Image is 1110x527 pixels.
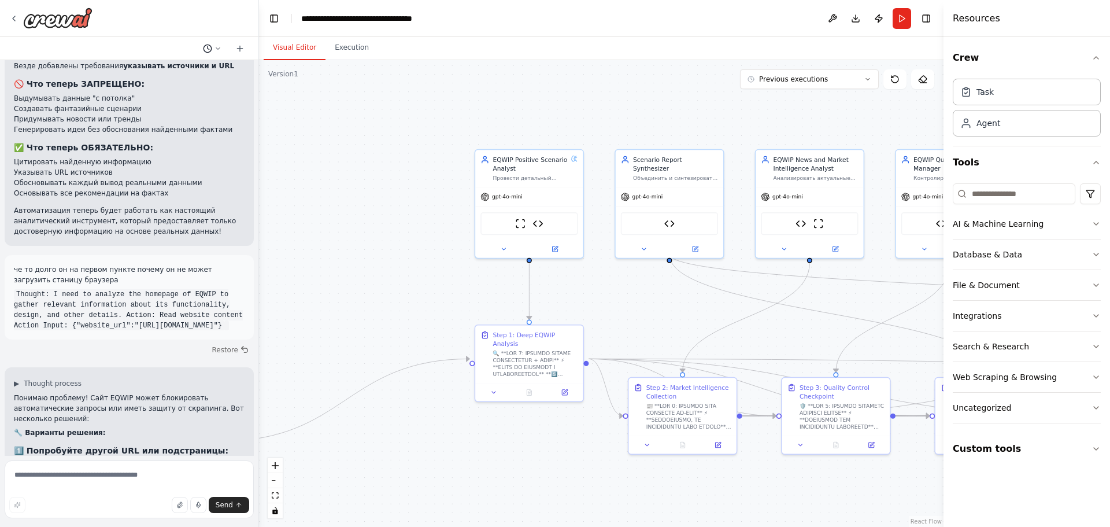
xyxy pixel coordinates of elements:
[953,239,1101,270] button: Database & Data
[493,155,567,172] div: EQWIP Positive Scenario Analyst
[811,244,860,254] button: Open in side panel
[14,264,245,285] p: че то долго он на первом пункте почему он не может загрузить станицу браузера
[628,377,737,455] div: Step 2: Market Intelligence Collection📰 **LOR 0: IPSUMDO SITA CONSECTE AD-ELIT** ⚡ **SEDDOEIUSMO,...
[268,69,298,79] div: Version 1
[953,270,1101,300] button: File & Document
[800,403,885,431] div: 🛡️ **LOR 5: IPSUMDO SITAMETC ADIPISCI ELITSE** ⚡ **DOEIUSMOD TEM INCIDIDUNTU LABOREETD** **7️⃣ MA...
[14,143,153,152] strong: ✅ Что теперь ОБЯЗАТЕЛЬНО:
[268,503,283,518] button: toggle interactivity
[14,104,245,114] li: Создавать фантазийные сценарии
[911,518,942,525] a: React Flow attribution
[800,383,885,400] div: Step 3: Quality Control Checkpoint
[14,178,245,188] li: Обосновывать каждый вывод реальными данными
[795,218,806,229] img: Cyclic Report Analyzer
[646,383,731,400] div: Step 2: Market Intelligence Collection
[475,325,584,402] div: Step 1: Deep EQWIP Analysis🔍 **LOR 7: IPSUMDO SITAME CONSECTETUR + ADIPI** ⚡ **ELITS DO EIUSMODT ...
[493,331,578,348] div: Step 1: Deep EQWIP Analysis
[589,355,930,421] g: Edge from 799b3510-37b1-4584-a7c2-df1f9ebc9581 to d9158929-2ebd-49e7-8700-988b025a8925
[953,279,1020,291] div: File & Document
[14,289,243,331] code: Thought: I need to analyze the homepage of EQWIP to gather relevant information about its functio...
[665,255,993,373] g: Edge from ef78828a-7a97-4ff3-837f-8c7ef377ed60 to d9158929-2ebd-49e7-8700-988b025a8925
[549,387,579,397] button: Open in side panel
[268,458,283,473] button: zoom in
[14,79,145,89] strong: 🚫 Что теперь ЗАПРЕЩЕНО:
[493,175,567,182] div: Провести детальный анализ платформы EQWIP ([DOMAIN_NAME]) и её конкурентов ([DOMAIN_NAME], [DOMAI...
[268,473,283,488] button: zoom out
[895,149,1004,259] div: EQWIP Quality Control ManagerКонтролировать качество выполнения всех аналитических задач для EQWI...
[772,193,803,200] span: gpt-4o-mini
[24,379,82,388] span: Thought process
[740,69,879,89] button: Previous executions
[264,36,325,60] button: Visual Editor
[325,36,378,60] button: Execution
[913,155,998,172] div: EQWIP Quality Control Manager
[14,446,228,455] strong: 1️⃣ Попробуйте другой URL или подстраницы:
[14,93,245,104] li: Выдумывать данные "с потолка"
[14,114,245,124] li: Придумывать новости или тренды
[615,149,724,259] div: Scenario Report SynthesizerОбъединить и синтезировать анализы от всех аналитиков по теме {topic},...
[913,175,998,182] div: Контролировать качество выполнения всех аналитических задач для EQWIP, проверять использование ре...
[953,402,1011,414] div: Uncategorized
[198,42,226,56] button: Switch to previous chat
[231,42,249,56] button: Start a new chat
[268,458,283,518] div: React Flow controls
[493,350,578,378] div: 🔍 **LOR 7: IPSUMDO SITAME CONSECTETUR + ADIPI** ⚡ **ELITS DO EIUSMODT I UTLABOREETDOL** **5️⃣ MAG...
[781,377,890,455] div: Step 3: Quality Control Checkpoint🛡️ **LOR 5: IPSUMDO SITAMETC ADIPISCI ELITSE** ⚡ **DOEIUSMOD TE...
[953,331,1101,362] button: Search & Research
[703,440,733,450] button: Open in side panel
[918,10,934,27] button: Hide right sidebar
[759,75,828,84] span: Previous executions
[670,244,720,254] button: Open in side panel
[515,218,526,229] img: ScrapeWebsiteTool
[14,379,19,388] span: ▶
[525,263,534,320] g: Edge from 8072e8be-fa1d-4556-a904-8e31311a6a12 to 799b3510-37b1-4584-a7c2-df1f9ebc9581
[266,10,282,27] button: Hide left sidebar
[953,74,1101,146] div: Crew
[755,149,864,259] div: EQWIP News and Market Intelligence AnalystАнализировать актуальные новости HR-tech индустрии, рын...
[14,167,245,178] li: Указывать URL источников
[172,497,188,513] button: Upload files
[976,117,1000,129] div: Agent
[221,355,469,445] g: Edge from triggers to 799b3510-37b1-4584-a7c2-df1f9ebc9581
[209,497,249,513] button: Send
[953,209,1101,239] button: AI & Machine Learning
[14,379,82,388] button: ▶Thought process
[14,429,106,437] strong: 🔧 Варианты решения:
[14,188,245,198] li: Основывать все рекомендации на фактах
[856,440,886,450] button: Open in side panel
[953,341,1029,352] div: Search & Research
[664,440,701,450] button: No output available
[190,497,206,513] button: Click to speak your automation idea
[14,61,245,71] li: Везде добавлены требования
[953,433,1101,465] button: Custom tools
[632,193,663,200] span: gpt-4o-mini
[9,497,25,513] button: Improve this prompt
[510,387,547,397] button: No output available
[14,124,245,135] li: Генерировать идеи без обоснования найденными фактами
[14,205,245,237] p: Автоматизация теперь будет работать как настоящий аналитический инструмент, который предоставляет...
[773,155,858,172] div: EQWIP News and Market Intelligence Analyst
[664,218,675,229] img: EQWIP Report Content Formatter
[633,155,718,172] div: Scenario Report Synthesizer
[773,175,858,182] div: Анализировать актуальные новости HR-tech индустрии, рынка труда в [GEOGRAPHIC_DATA], изменения за...
[953,249,1022,260] div: Database & Data
[268,488,283,503] button: fit view
[953,393,1101,423] button: Uncategorized
[976,86,994,98] div: Task
[953,179,1101,433] div: Tools
[530,244,580,254] button: Open in side panel
[678,263,814,373] g: Edge from 76511794-26d1-42b0-ab21-3f4dd08c70d1 to d60b06c9-ac4d-4b84-9df0-38fc1058f082
[633,175,718,182] div: Объединить и синтезировать анализы от всех аналитиков по теме {topic}, создать комплексный отчет ...
[912,193,943,200] span: gpt-4o-mini
[831,263,954,373] g: Edge from b91070cd-88df-4819-8b3d-055a15718d08 to 27ffbfbc-f2d4-44ee-9054-d926a74890db
[301,13,431,24] nav: breadcrumb
[23,8,92,28] img: Logo
[216,500,233,510] span: Send
[123,62,234,70] strong: указывать источники и URL
[953,146,1101,179] button: Tools
[936,218,946,229] img: Cyclic Report Analyzer
[475,149,584,259] div: EQWIP Positive Scenario AnalystПровести детальный анализ платформы EQWIP ([DOMAIN_NAME]) и её кон...
[953,218,1044,230] div: AI & Machine Learning
[532,218,543,229] img: Cyclic Report Analyzer
[14,157,245,167] li: Цитировать найденную информацию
